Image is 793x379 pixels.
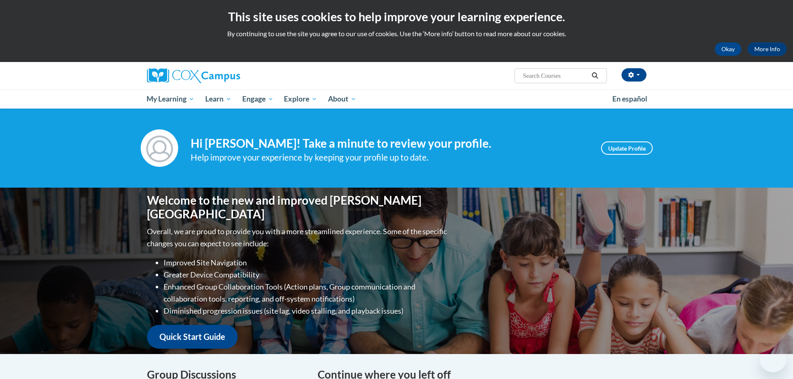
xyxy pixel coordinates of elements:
[612,94,647,103] span: En español
[147,68,240,83] img: Cox Campus
[142,89,200,109] a: My Learning
[134,89,659,109] div: Main menu
[200,89,237,109] a: Learn
[328,94,356,104] span: About
[191,151,589,164] div: Help improve your experience by keeping your profile up to date.
[205,94,231,104] span: Learn
[607,90,653,108] a: En español
[164,257,449,269] li: Improved Site Navigation
[141,129,178,167] img: Profile Image
[164,305,449,317] li: Diminished progression issues (site lag, video stalling, and playback issues)
[760,346,786,372] iframe: Button to launch messaging window
[601,141,653,155] a: Update Profile
[242,94,273,104] span: Engage
[6,8,787,25] h2: This site uses cookies to help improve your learning experience.
[6,29,787,38] p: By continuing to use the site you agree to our use of cookies. Use the ‘More info’ button to read...
[589,71,601,81] button: Search
[715,42,741,56] button: Okay
[147,94,194,104] span: My Learning
[284,94,317,104] span: Explore
[147,325,238,349] a: Quick Start Guide
[323,89,362,109] a: About
[147,225,449,250] p: Overall, we are proud to provide you with a more streamlined experience. Some of the specific cha...
[147,193,449,221] h1: Welcome to the new and improved [PERSON_NAME][GEOGRAPHIC_DATA]
[748,42,787,56] a: More Info
[164,281,449,305] li: Enhanced Group Collaboration Tools (Action plans, Group communication and collaboration tools, re...
[522,71,589,81] input: Search Courses
[147,68,305,83] a: Cox Campus
[278,89,323,109] a: Explore
[191,136,589,151] h4: Hi [PERSON_NAME]! Take a minute to review your profile.
[237,89,279,109] a: Engage
[164,269,449,281] li: Greater Device Compatibility
[621,68,646,82] button: Account Settings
